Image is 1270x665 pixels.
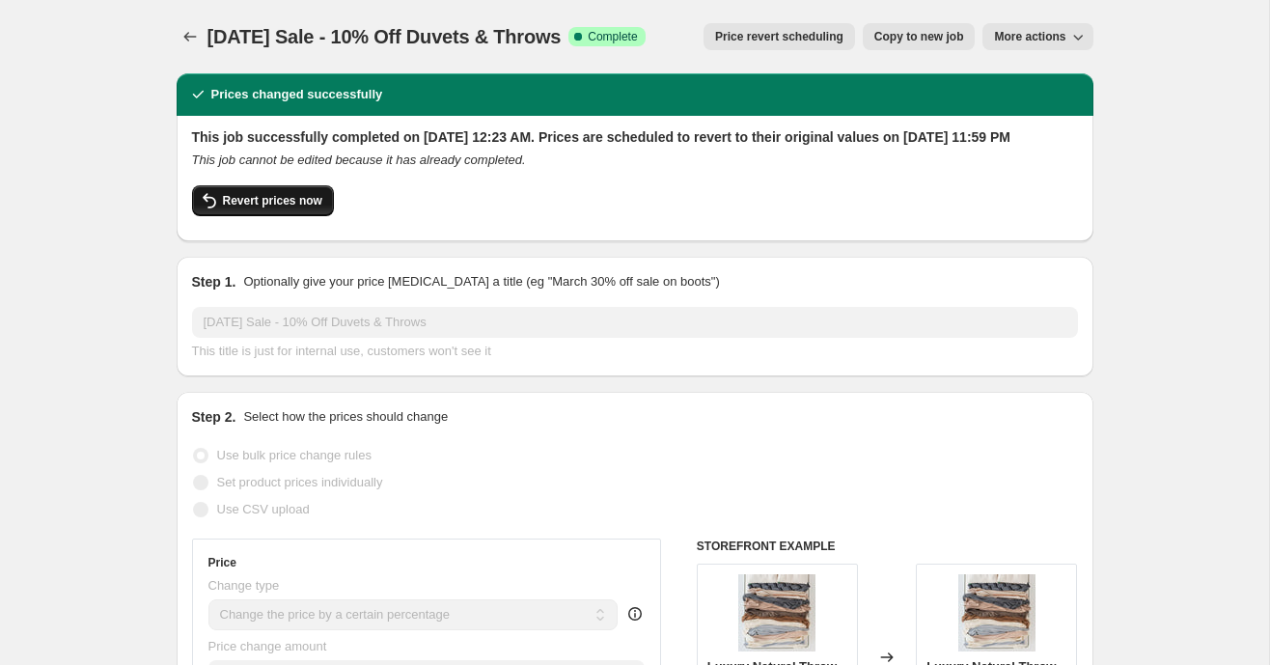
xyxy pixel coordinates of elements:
[863,23,976,50] button: Copy to new job
[217,448,372,462] span: Use bulk price change rules
[192,344,491,358] span: This title is just for internal use, customers won't see it
[243,407,448,427] p: Select how the prices should change
[192,272,236,291] h2: Step 1.
[243,272,719,291] p: Optionally give your price [MEDICAL_DATA] a title (eg "March 30% off sale on boots")
[208,639,327,653] span: Price change amount
[192,185,334,216] button: Revert prices now
[958,574,1035,651] img: AvocadoGreenMattressLuxuryThrowBlanketscashmere_80x.jpg
[982,23,1092,50] button: More actions
[207,26,562,47] span: [DATE] Sale - 10% Off Duvets & Throws
[208,578,280,593] span: Change type
[704,23,855,50] button: Price revert scheduling
[874,29,964,44] span: Copy to new job
[223,193,322,208] span: Revert prices now
[738,574,815,651] img: AvocadoGreenMattressLuxuryThrowBlanketscashmere_80x.jpg
[192,407,236,427] h2: Step 2.
[625,604,645,623] div: help
[177,23,204,50] button: Price change jobs
[588,29,637,44] span: Complete
[211,85,383,104] h2: Prices changed successfully
[192,307,1078,338] input: 30% off holiday sale
[192,152,526,167] i: This job cannot be edited because it has already completed.
[217,502,310,516] span: Use CSV upload
[697,539,1078,554] h6: STOREFRONT EXAMPLE
[192,127,1078,147] h2: This job successfully completed on [DATE] 12:23 AM. Prices are scheduled to revert to their origi...
[208,555,236,570] h3: Price
[994,29,1065,44] span: More actions
[217,475,383,489] span: Set product prices individually
[715,29,843,44] span: Price revert scheduling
